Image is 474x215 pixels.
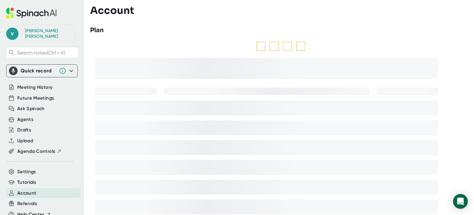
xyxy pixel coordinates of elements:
button: Ask Spinach [17,105,45,112]
span: v [6,28,19,40]
button: Agenda Controls [17,148,62,155]
div: Open Intercom Messenger [453,194,468,209]
h3: Plan [90,26,104,35]
button: Future Meetings [17,95,54,102]
button: Meeting History [17,84,52,91]
div: Quick record [21,68,56,74]
div: Quick record [9,65,75,77]
span: Search notes (Ctrl + K) [17,50,77,56]
button: Upload [17,137,33,144]
button: Referrals [17,200,37,207]
h3: Account [90,5,134,16]
button: Account [17,190,36,197]
div: Vicki Hoff [25,28,71,39]
button: Agents [17,116,33,123]
button: Tutorials [17,179,36,186]
span: Agenda Controls [17,148,55,155]
button: Settings [17,168,36,175]
button: Drafts [17,127,31,134]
